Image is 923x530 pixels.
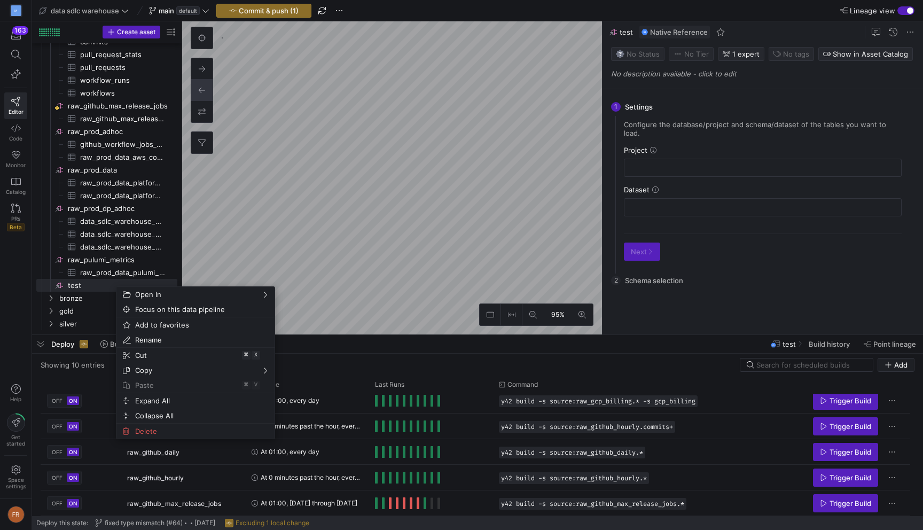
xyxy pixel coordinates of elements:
[254,352,257,358] span: X
[80,74,165,87] span: workflow_runs​​​​​​​​​
[36,292,177,305] div: Press SPACE to select this row.
[624,146,647,154] span: Project
[732,50,760,58] span: 1 expert
[7,223,25,231] span: Beta
[52,500,62,506] span: OFF
[41,388,910,414] div: Press SPACE to select this row.
[117,28,155,36] span: Create asset
[69,423,77,430] span: ON
[51,340,74,348] span: Deploy
[68,254,176,266] span: raw_pulumi_metrics​​​​​​​​
[12,26,28,35] div: 163
[36,48,177,61] a: pull_request_stats​​​​​​​​​
[894,361,908,369] span: Add
[4,379,27,407] button: Help
[36,189,177,202] a: raw_prod_data_platformeng_historical_spend_materialized​​​​​​​​​
[813,494,878,512] button: Trigger Build
[501,474,647,482] span: y42 build -s source:raw_github_hourly.*
[110,340,127,348] span: Build
[4,409,27,451] button: Getstarted
[239,6,299,15] span: Commit & push (1)
[756,361,866,369] input: Search for scheduled builds
[36,202,177,215] div: Press SPACE to select this row.
[36,519,88,527] span: Deploy this state:
[804,335,857,353] button: Build history
[131,378,242,393] span: Paste
[92,517,218,529] button: fixed type mismatch (#64)[DATE]
[36,125,177,138] div: Press SPACE to select this row.
[176,6,200,15] span: default
[813,417,878,435] button: Trigger Build
[127,465,184,490] span: raw_github_hourly
[103,26,160,38] button: Create asset
[36,215,177,228] div: Press SPACE to select this row.
[624,185,650,194] span: Dataset
[36,305,177,317] div: Press SPACE to select this row.
[873,340,916,348] span: Point lineage
[9,108,24,115] span: Editor
[549,309,567,321] span: 95%
[830,422,871,431] span: Trigger Build
[813,469,878,487] button: Trigger Build
[80,190,165,202] span: raw_prod_data_platformeng_historical_spend_materialized​​​​​​​​​
[830,448,871,456] span: Trigger Build
[68,100,176,112] span: raw_github_max_release_jobs​​​​​​​​
[4,146,27,173] a: Monitor
[813,392,878,410] button: Trigger Build
[68,164,176,176] span: raw_prod_data​​​​​​​​
[261,414,362,439] span: At 0 minutes past the hour, every 2 hours, every day
[41,465,910,490] div: Press SPACE to select this row.
[830,396,871,405] span: Trigger Build
[36,228,177,240] div: Press SPACE to select this row.
[131,302,242,317] span: Focus on this data pipeline
[244,381,248,389] span: ⌘
[52,449,62,455] span: OFF
[4,173,27,199] a: Catalog
[59,318,176,330] span: silver
[11,215,20,222] span: PRs
[642,29,648,35] img: undefined
[261,490,357,516] span: At 01:00, [DATE] through [DATE]
[80,49,165,61] span: pull_request_stats​​​​​​​​​
[52,397,62,404] span: OFF
[818,47,913,61] button: Show in Asset Catalog
[6,162,26,168] span: Monitor
[501,423,673,431] span: y42 build -s source:raw_github_hourly.commits+
[36,87,177,99] div: Press SPACE to select this row.
[6,434,25,447] span: Get started
[80,241,165,253] span: data_sdlc_warehouse_main_source__raw_github_wfj__workflow_jobs_[DEMOGRAPHIC_DATA]​​​​​​​​​
[80,267,165,279] span: raw_prod_data_pulumi_metrics​​​​​​​​​
[80,138,165,151] span: github_workflow_jobs_backfill​​​​​​​​​
[6,477,26,489] span: Space settings
[105,519,183,527] span: fixed type mismatch (#64)
[127,491,221,516] span: raw_github_max_release_jobs
[36,279,177,292] a: test​​​​​​​​
[36,151,177,163] div: Press SPACE to select this row.
[41,414,910,439] div: Press SPACE to select this row.
[36,215,177,228] a: data_sdlc_warehouse_main_source__raw_github_hourly__workflow_runs_temp​​​​​​​​​
[9,135,22,142] span: Code
[4,199,27,236] a: PRsBeta
[650,28,708,36] span: Native Reference
[80,61,165,74] span: pull_requests​​​​​​​​​
[669,47,714,61] button: No tierNo Tier
[830,473,871,482] span: Trigger Build
[507,381,538,388] span: Command
[254,382,257,388] span: V
[36,266,177,279] a: raw_prod_data_pulumi_metrics​​​​​​​​​
[131,287,242,302] span: Open In
[41,361,105,369] div: Showing 10 entries
[7,506,25,523] div: FR
[80,228,165,240] span: data_sdlc_warehouse_main_source__raw_github_hourly__workflows_temp​​​​​​​​​
[244,351,248,360] span: ⌘
[501,449,643,456] span: y42 build -s source:raw_github_daily.*
[783,340,796,348] span: test
[833,50,908,58] span: Show in Asset Catalog
[36,266,177,279] div: Press SPACE to select this row.
[261,465,362,490] span: At 0 minutes past the hour, every 3 hours, every day
[131,332,242,347] span: Rename
[809,340,850,348] span: Build history
[41,490,910,516] div: Press SPACE to select this row.
[616,50,660,58] span: No Status
[850,6,895,15] span: Lineage view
